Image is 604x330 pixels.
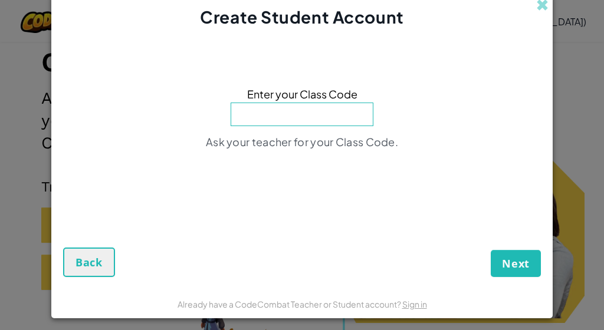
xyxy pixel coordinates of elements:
a: Sign in [402,299,427,309]
span: Next [502,256,530,270]
span: Ask your teacher for your Class Code. [206,135,398,148]
span: Create Student Account [200,6,403,27]
button: Next [491,250,541,277]
span: Enter your Class Code [247,85,357,103]
span: Already have a CodeCombat Teacher or Student account? [178,299,402,309]
button: Back [63,247,115,277]
span: Back [75,255,103,269]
